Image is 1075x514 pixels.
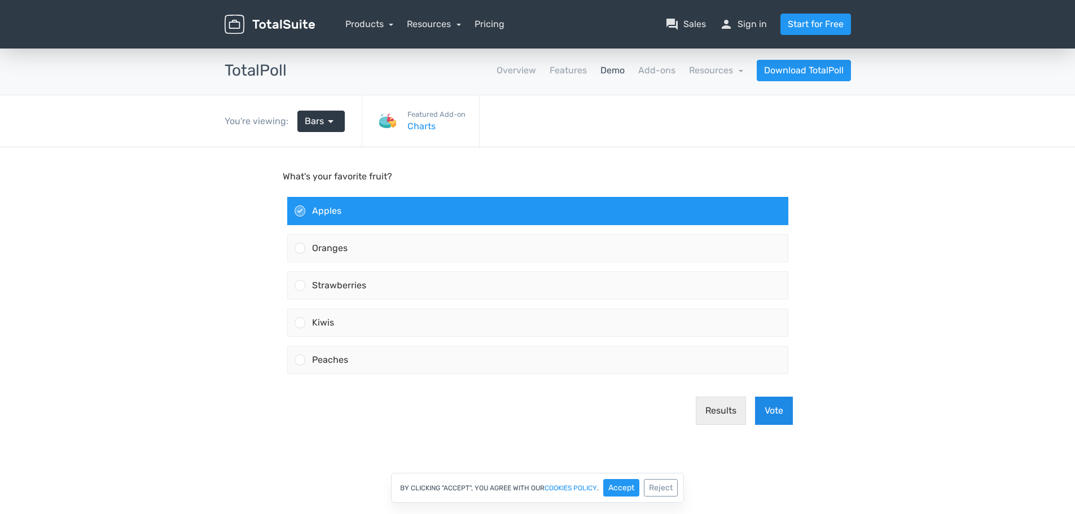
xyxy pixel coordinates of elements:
a: Add-ons [638,64,675,77]
span: Strawberries [312,133,366,143]
a: question_answerSales [665,17,706,31]
a: Bars arrow_drop_down [297,111,345,132]
small: Featured Add-on [407,109,466,120]
a: Demo [600,64,625,77]
span: Apples [312,58,341,69]
h3: TotalPoll [225,62,287,80]
span: question_answer [665,17,679,31]
p: What's your favorite fruit? [283,23,793,36]
a: Pricing [475,17,504,31]
img: Charts [376,110,398,133]
span: Bars [305,115,324,128]
a: Resources [689,65,743,76]
button: Accept [603,479,639,497]
div: By clicking "Accept", you agree with our . [391,473,684,503]
a: Products [345,19,394,29]
span: person [719,17,733,31]
img: TotalSuite for WordPress [225,15,315,34]
span: Peaches [312,207,348,218]
span: Kiwis [312,170,334,181]
div: You're viewing: [225,115,297,128]
button: Results [696,249,746,278]
a: Resources [407,19,461,29]
a: Start for Free [780,14,851,35]
a: personSign in [719,17,767,31]
a: Overview [497,64,536,77]
a: Charts [407,120,466,133]
a: Download TotalPoll [757,60,851,81]
a: Features [550,64,587,77]
button: Vote [755,249,793,278]
a: cookies policy [545,485,597,491]
span: arrow_drop_down [324,115,337,128]
span: Oranges [312,95,348,106]
button: Reject [644,479,678,497]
